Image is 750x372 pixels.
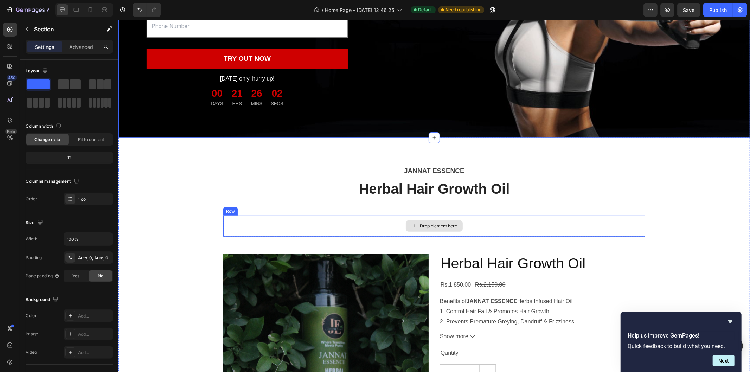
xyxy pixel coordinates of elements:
[78,331,111,338] div: Add...
[78,349,111,356] div: Add...
[418,7,433,13] span: Default
[26,273,60,279] div: Page padding
[322,345,338,360] button: decrement
[321,259,353,271] div: Rs.1,850.00
[92,68,104,80] div: 00
[29,54,229,64] p: [DATE] only, hurry up!
[105,34,152,44] div: TRY OUT NOW
[26,331,38,337] div: Image
[5,129,17,134] div: Beta
[713,355,735,366] button: Next question
[133,81,144,88] p: MINS
[118,20,750,372] iframe: Design area
[26,349,37,355] div: Video
[133,3,161,17] div: Undo/Redo
[28,29,229,49] button: TRY OUT NOW
[106,188,118,195] div: Row
[26,122,63,131] div: Column width
[152,81,165,88] p: SECS
[26,313,37,319] div: Color
[35,136,60,143] span: Change ratio
[133,68,144,80] div: 26
[69,43,93,51] p: Advanced
[726,318,735,326] button: Hide survey
[72,273,79,279] span: Yes
[46,6,49,14] p: 7
[27,153,111,163] div: 12
[322,6,323,14] span: /
[445,7,481,13] span: Need republishing
[322,328,526,339] p: Qantity
[7,75,17,81] div: 450
[703,3,733,17] button: Publish
[348,278,399,284] strong: JANNAT ESSENCE
[78,255,111,261] div: Auto, 0, Auto, 0
[325,6,394,14] span: Home Page - [DATE] 12:46:25
[683,7,695,13] span: Save
[26,236,37,242] div: Width
[78,313,111,319] div: Add...
[26,196,37,202] div: Order
[92,81,104,88] p: DAYS
[113,68,124,80] div: 21
[338,345,361,360] input: quantity
[113,81,124,88] p: HRS
[26,255,42,261] div: Padding
[321,312,527,322] button: Show more
[26,66,49,76] div: Layout
[3,3,52,17] button: 7
[26,218,44,227] div: Size
[98,273,103,279] span: No
[321,312,350,322] span: Show more
[34,25,92,33] p: Section
[361,345,377,360] button: increment
[709,6,727,14] div: Publish
[64,233,113,245] input: Auto
[78,196,111,203] div: 1 col
[105,159,527,179] h2: Herbal Hair Growth Oil
[152,68,165,80] div: 02
[628,332,735,340] h2: Help us improve GemPages!
[321,278,456,335] p: Benefits of Herbs Infused Hair Oil 1. Control Hair Fall & Promotes Hair Growth 2. Prevents Premat...
[26,177,81,186] div: Columns management
[628,318,735,366] div: Help us improve GemPages!
[321,234,527,254] h2: Herbal Hair Growth Oil
[628,343,735,349] p: Quick feedback to build what you need.
[105,147,526,156] p: JANNAT ESSENCE
[35,43,55,51] p: Settings
[677,3,700,17] button: Save
[78,136,104,143] span: Fit to content
[26,295,60,304] div: Background
[356,259,387,271] div: Rs.2,150.00
[301,204,339,209] div: Drop element here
